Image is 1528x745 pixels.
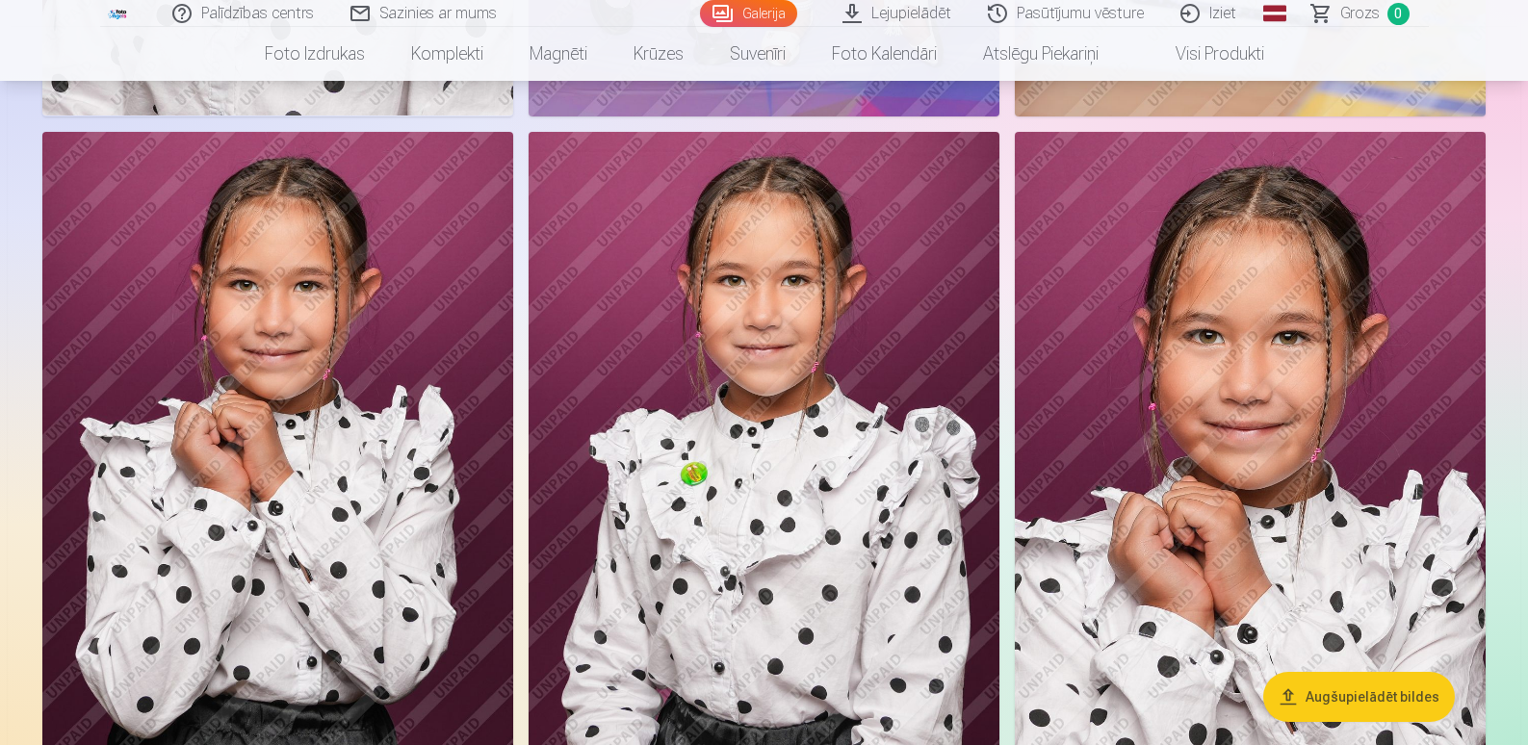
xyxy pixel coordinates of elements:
[506,27,610,81] a: Magnēti
[1122,27,1287,81] a: Visi produkti
[610,27,707,81] a: Krūzes
[388,27,506,81] a: Komplekti
[1340,2,1380,25] span: Grozs
[1387,3,1410,25] span: 0
[960,27,1122,81] a: Atslēgu piekariņi
[707,27,809,81] a: Suvenīri
[242,27,388,81] a: Foto izdrukas
[809,27,960,81] a: Foto kalendāri
[108,8,129,19] img: /fa1
[1263,672,1455,722] button: Augšupielādēt bildes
